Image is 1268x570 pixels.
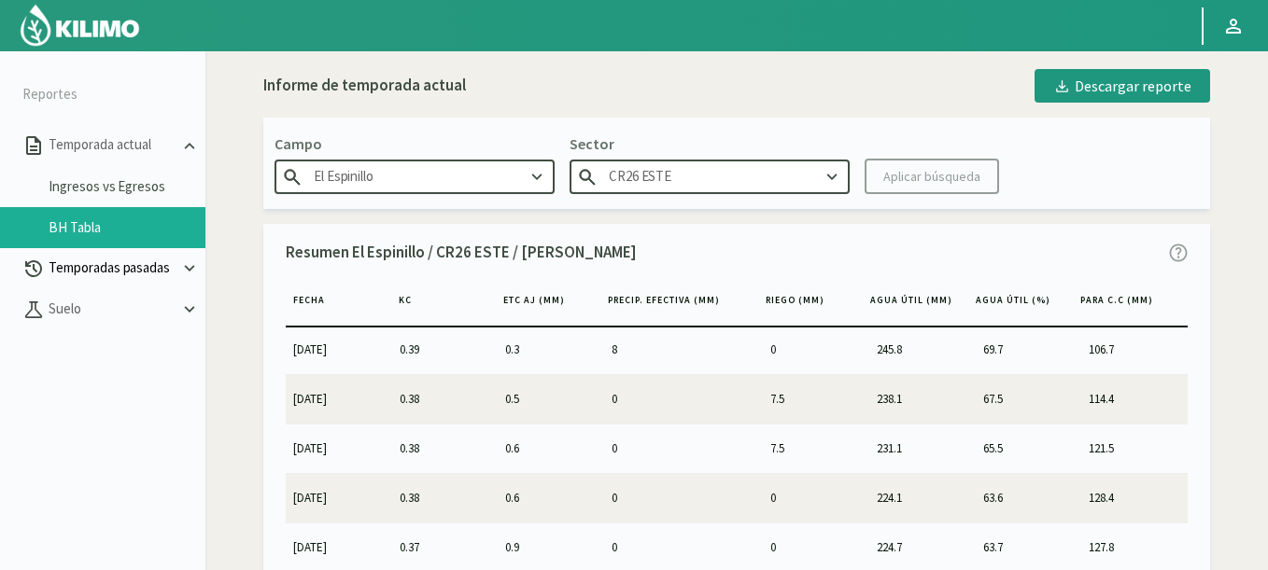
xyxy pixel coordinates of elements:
p: Campo [275,132,555,155]
th: Para C.C (MM) [1073,285,1178,327]
p: Sector [570,132,850,155]
td: 224.1 [869,473,976,521]
th: KC [391,285,496,327]
input: Escribe para buscar [570,160,850,194]
td: 0.5 [498,375,604,424]
div: Informe de temporada actual [263,74,466,98]
td: [DATE] [286,326,392,374]
td: 69.7 [976,326,1082,374]
td: 114.4 [1081,375,1188,424]
td: 7.5 [763,375,869,424]
td: 0.6 [498,424,604,473]
th: Fecha [286,285,391,327]
p: Temporadas pasadas [45,257,179,279]
a: BH Tabla [49,219,205,236]
td: [DATE] [286,375,392,424]
td: 0.38 [392,473,499,521]
div: Descargar reporte [1053,75,1191,97]
td: 63.6 [976,473,1082,521]
td: 0.39 [392,326,499,374]
td: 0 [604,473,763,521]
td: [DATE] [286,473,392,521]
td: 65.5 [976,424,1082,473]
th: Precip. Efectiva (MM) [600,285,758,327]
td: [DATE] [286,424,392,473]
td: 238.1 [869,375,976,424]
td: 106.7 [1081,326,1188,374]
td: 0.3 [498,326,604,374]
td: 245.8 [869,326,976,374]
td: 0.38 [392,424,499,473]
a: Ingresos vs Egresos [49,178,205,195]
input: Escribe para buscar [275,160,555,194]
p: Suelo [45,299,179,320]
p: Temporada actual [45,134,179,156]
td: 7.5 [763,424,869,473]
td: 67.5 [976,375,1082,424]
img: Kilimo [19,3,141,48]
td: 0 [763,473,869,521]
th: Agua Útil (%) [968,285,1074,327]
button: Descargar reporte [1035,69,1210,103]
td: 8 [604,326,763,374]
td: 0 [604,424,763,473]
td: 121.5 [1081,424,1188,473]
td: 231.1 [869,424,976,473]
th: Riego (MM) [758,285,864,327]
th: Agua útil (MM) [863,285,968,327]
td: 0 [763,326,869,374]
td: 0 [604,375,763,424]
td: 0.6 [498,473,604,521]
p: Resumen El Espinillo / CR26 ESTE / [PERSON_NAME] [286,241,637,265]
th: ETc aj (MM) [496,285,600,327]
td: 128.4 [1081,473,1188,521]
td: 0.38 [392,375,499,424]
